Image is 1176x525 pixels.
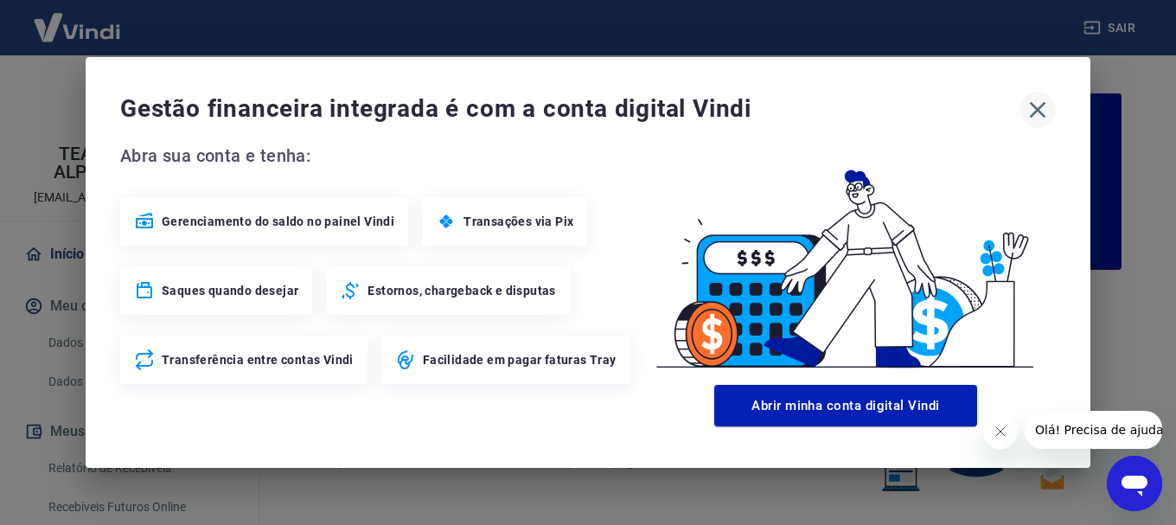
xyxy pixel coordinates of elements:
[367,282,555,299] span: Estornos, chargeback e disputas
[162,213,394,230] span: Gerenciamento do saldo no painel Vindi
[120,142,636,170] span: Abra sua conta e tenha:
[636,142,1056,378] img: Good Billing
[120,92,1019,126] span: Gestão financeira integrada é com a conta digital Vindi
[162,351,354,368] span: Transferência entre contas Vindi
[1107,456,1162,511] iframe: Botão para abrir a janela de mensagens
[463,213,573,230] span: Transações via Pix
[423,351,617,368] span: Facilidade em pagar faturas Tray
[983,414,1018,449] iframe: Fechar mensagem
[162,282,298,299] span: Saques quando desejar
[1025,411,1162,449] iframe: Mensagem da empresa
[714,385,977,426] button: Abrir minha conta digital Vindi
[10,12,145,26] span: Olá! Precisa de ajuda?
